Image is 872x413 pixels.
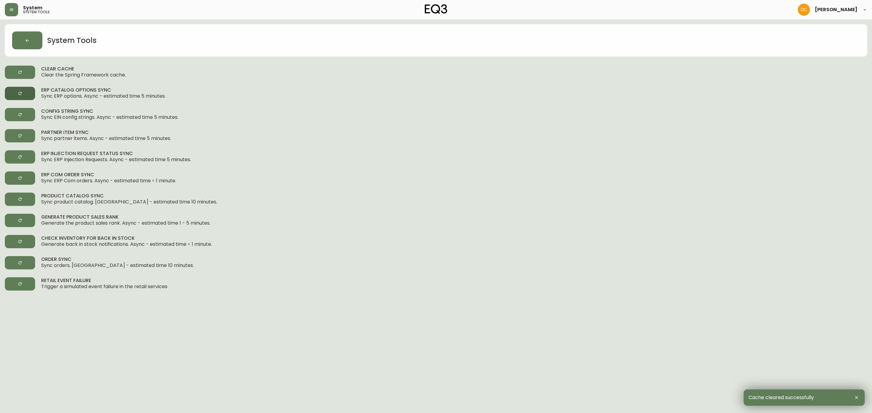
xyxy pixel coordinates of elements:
[425,4,447,14] img: logo
[41,157,191,162] span: Sync ERP Injection Requests. Async - estimated time 5 minutes.
[41,256,194,263] h4: order sync
[41,108,178,115] h4: config string sync
[23,5,42,10] span: System
[41,214,210,220] h4: generate product sales rank
[41,66,126,72] h4: clear cache
[41,284,167,289] span: Trigger a simulated event failure in the retail services
[41,263,194,268] span: Sync orders. [GEOGRAPHIC_DATA] - estimated time 10 minutes.
[41,115,178,120] span: Sync EIN config strings. Async - estimated time 5 minutes.
[41,87,166,93] h4: erp catalog options sync
[41,150,191,157] h4: erp injection request status sync
[41,93,166,99] span: Sync ERP options. Async - estimated time 5 minutes.
[41,220,210,226] span: Generate the product sales rank. Async - estimated time 1 - 5 minutes.
[41,136,171,141] span: Sync partner items. Async - estimated time 5 minutes.
[41,235,212,242] h4: check inventory for back in stock
[41,199,217,205] span: Sync product catalog. [GEOGRAPHIC_DATA] - estimated time 10 minutes.
[41,171,176,178] h4: erp com order sync
[47,35,97,46] h2: System Tools
[23,10,50,14] h5: system tools
[41,193,217,199] h4: product catalog sync
[41,242,212,247] span: Generate back in stock notifications. Async - estimated time < 1 minute.
[41,129,171,136] h4: partner item sync
[798,4,810,16] img: 7eb451d6983258353faa3212700b340b
[41,178,176,184] span: Sync ERP Com orders. Async - estimated time < 1 minute.
[815,7,857,12] span: [PERSON_NAME]
[41,72,126,78] span: Clear the Spring Framework cache.
[41,277,167,284] h4: retail event failure
[748,395,814,400] span: Cache cleared successfully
